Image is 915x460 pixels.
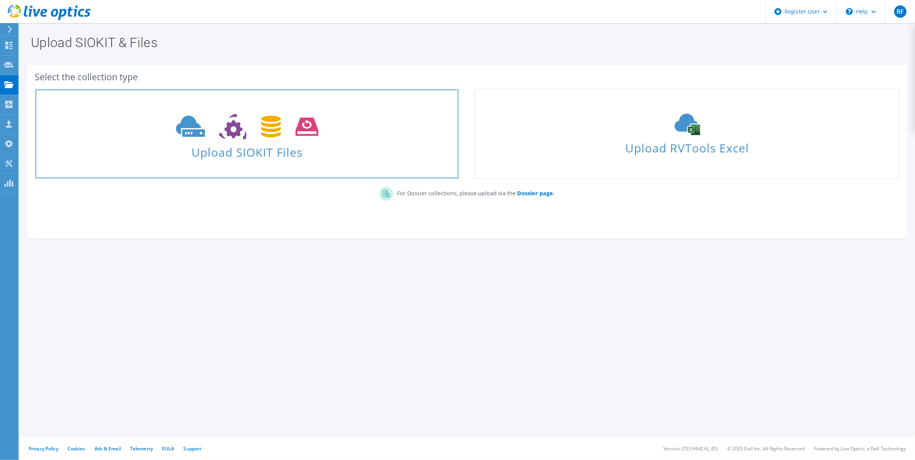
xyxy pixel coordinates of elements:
a: Cookies [68,445,85,452]
div: Select the collection type [35,73,900,81]
svg: \n [846,8,853,15]
a: Privacy Policy [29,445,58,452]
a: Ads & Email [95,445,121,452]
h1: Upload SIOKIT & Files [31,36,900,49]
span: RF [894,5,907,18]
a: Upload RVTools Excel [475,89,899,179]
li: © 2025 Dell Inc. All Rights Reserved [727,445,805,452]
p: For Dossier collections, please upload via the [393,187,555,198]
span: Upload RVTools Excel [475,138,898,154]
a: EULA [162,445,174,452]
a: Support [183,445,201,452]
a: Dossier page. [516,189,555,197]
b: Dossier page. [517,189,555,197]
span: Upload SIOKIT Files [36,142,458,158]
li: Powered by Live Optics, a Dell Technology [814,445,906,452]
li: Version: [TECHNICAL_ID] [663,445,718,452]
a: Telemetry [130,445,153,452]
a: Upload SIOKIT Files [35,89,459,179]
